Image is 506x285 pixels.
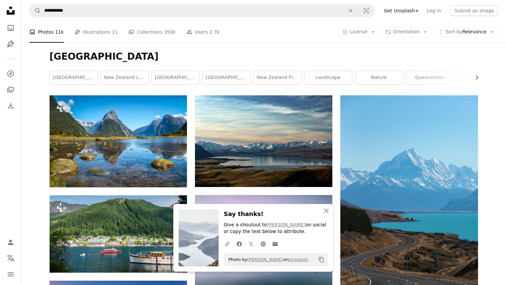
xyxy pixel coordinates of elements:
[343,4,358,17] button: Clear
[225,254,309,265] span: Photo by on
[29,4,375,17] form: Find visuals sitewide
[50,95,187,187] img: Milford Sound, New Zealand. - Mitre Peak is the iconic landmark of Milford Sound in Fiordland Nat...
[4,268,17,281] button: Menu
[4,37,17,51] a: Illustrations
[203,71,250,84] a: [GEOGRAPHIC_DATA]
[450,5,498,16] button: Submit an image
[209,28,219,36] span: 2.7k
[340,195,478,201] a: snow covered mountain near body of water during daytime
[471,71,478,84] button: scroll list to the right
[50,71,97,84] a: [GEOGRAPHIC_DATA]
[4,21,17,35] a: Photos
[224,209,328,219] h3: Say thanks!
[355,71,403,84] a: nature
[338,27,379,37] button: License
[445,29,462,34] span: Sort by
[406,71,454,84] a: queenstown
[152,71,199,84] a: [GEOGRAPHIC_DATA]
[382,27,431,37] button: Orientation
[445,29,486,35] span: Relevance
[257,237,269,250] a: Share on Pinterest
[224,222,328,235] p: Give a shoutout to on social or copy the text below to attribute.
[195,95,332,187] img: landscape photography of lake and mountain
[358,4,374,17] button: Visual search
[316,254,327,265] button: Copy to clipboard
[457,71,505,84] a: new [DEMOGRAPHIC_DATA] people
[4,99,17,112] a: Download History
[195,138,332,144] a: landscape photography of lake and mountain
[350,29,368,34] span: License
[50,138,187,144] a: Milford Sound, New Zealand. - Mitre Peak is the iconic landmark of Milford Sound in Fiordland Nat...
[30,4,41,17] button: Search Unsplash
[50,231,187,237] a: Queenstown lakefront city center shot at Lake Wakapitu, the famous lake of Queenstown, center of ...
[380,5,423,16] a: Get Unsplash+
[233,237,245,250] a: Share on Facebook
[186,21,220,43] a: Users 2.7k
[164,28,176,36] span: 350k
[269,237,281,250] a: Share over email
[112,28,118,36] span: 11
[253,71,301,84] a: new zealand flag
[304,71,352,84] a: landscape
[245,237,257,250] a: Share on Twitter
[4,67,17,80] a: Explore
[267,222,305,227] a: [PERSON_NAME]
[128,21,176,43] a: Collections 350k
[423,5,445,16] a: Log in
[289,257,308,262] a: Unsplash
[75,21,118,43] a: Illustrations 11
[4,236,17,249] a: Log in / Sign up
[248,257,283,262] a: [PERSON_NAME]
[50,195,187,273] img: Queenstown lakefront city center shot at Lake Wakapitu, the famous lake of Queenstown, center of ...
[4,83,17,96] a: Collections
[393,29,420,34] span: Orientation
[434,27,498,37] button: Sort byRelevance
[50,51,478,63] h1: [GEOGRAPHIC_DATA]
[101,71,148,84] a: new zealand landscape
[4,252,17,265] button: Language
